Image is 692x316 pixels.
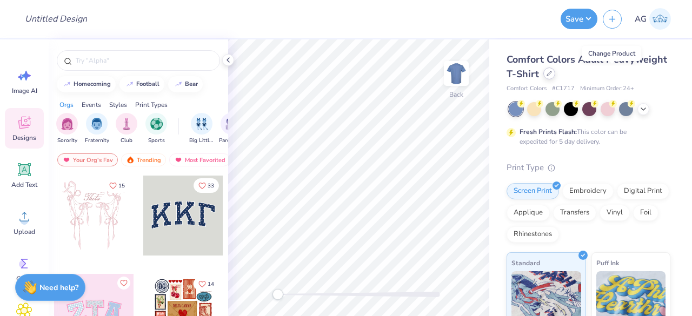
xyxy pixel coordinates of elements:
[11,180,37,189] span: Add Text
[85,113,109,145] button: filter button
[135,100,168,110] div: Print Types
[219,137,244,145] span: Parent's Weekend
[562,183,614,199] div: Embroidery
[14,227,35,236] span: Upload
[520,127,577,136] strong: Fresh Prints Flash:
[194,277,219,291] button: Like
[189,113,214,145] div: filter for Big Little Reveal
[82,100,101,110] div: Events
[125,81,134,88] img: trend_line.gif
[116,113,137,145] button: filter button
[208,183,214,189] span: 33
[507,84,547,93] span: Comfort Colors
[121,137,132,145] span: Club
[507,205,550,221] div: Applique
[445,63,467,84] img: Back
[174,81,183,88] img: trend_line.gif
[633,205,658,221] div: Foil
[219,113,244,145] div: filter for Parent's Weekend
[145,113,167,145] button: filter button
[208,281,214,287] span: 14
[185,81,198,87] div: bear
[168,76,203,92] button: bear
[119,76,164,92] button: football
[57,137,77,145] span: Sorority
[121,153,166,166] div: Trending
[12,86,37,95] span: Image AI
[507,162,670,174] div: Print Type
[196,118,208,130] img: Big Little Reveal Image
[174,156,183,164] img: most_fav.gif
[219,113,244,145] button: filter button
[85,113,109,145] div: filter for Fraternity
[117,277,130,290] button: Like
[85,137,109,145] span: Fraternity
[121,118,132,130] img: Club Image
[189,113,214,145] button: filter button
[59,100,74,110] div: Orgs
[126,156,135,164] img: trending.gif
[596,257,619,268] span: Puff Ink
[507,226,559,243] div: Rhinestones
[630,8,676,30] a: AG
[189,137,214,145] span: Big Little Reveal
[449,90,463,99] div: Back
[61,118,74,130] img: Sorority Image
[600,205,630,221] div: Vinyl
[57,76,116,92] button: homecoming
[62,156,71,164] img: most_fav.gif
[225,118,238,130] img: Parent's Weekend Image
[104,178,130,193] button: Like
[617,183,669,199] div: Digital Print
[16,8,96,30] input: Untitled Design
[136,81,159,87] div: football
[145,113,167,145] div: filter for Sports
[56,113,78,145] button: filter button
[74,81,111,87] div: homecoming
[12,133,36,142] span: Designs
[194,178,219,193] button: Like
[118,183,125,189] span: 15
[116,113,137,145] div: filter for Club
[109,100,127,110] div: Styles
[56,113,78,145] div: filter for Sorority
[507,183,559,199] div: Screen Print
[511,257,540,268] span: Standard
[39,283,78,293] strong: Need help?
[57,153,118,166] div: Your Org's Fav
[561,9,597,29] button: Save
[272,289,283,300] div: Accessibility label
[580,84,634,93] span: Minimum Order: 24 +
[520,127,653,146] div: This color can be expedited for 5 day delivery.
[150,118,163,130] img: Sports Image
[63,81,71,88] img: trend_line.gif
[507,53,667,80] span: Comfort Colors Adult Heavyweight T-Shirt
[91,118,103,130] img: Fraternity Image
[552,84,575,93] span: # C1717
[649,8,671,30] img: Akshika Gurao
[635,13,647,25] span: AG
[169,153,230,166] div: Most Favorited
[553,205,596,221] div: Transfers
[582,46,641,61] div: Change Product
[148,137,165,145] span: Sports
[75,55,213,66] input: Try "Alpha"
